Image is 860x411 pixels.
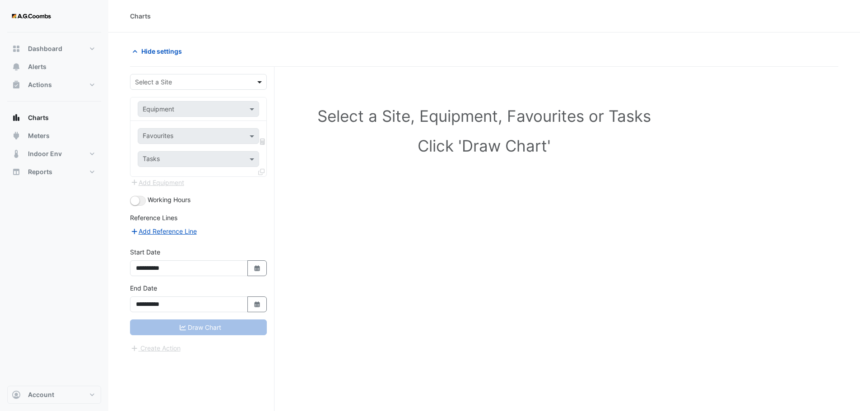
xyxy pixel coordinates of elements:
[130,213,177,222] label: Reference Lines
[28,149,62,158] span: Indoor Env
[141,154,160,166] div: Tasks
[28,44,62,53] span: Dashboard
[258,168,265,175] span: Clone Favourites and Tasks from this Equipment to other Equipment
[12,149,21,158] app-icon: Indoor Env
[28,113,49,122] span: Charts
[141,46,182,56] span: Hide settings
[130,343,181,351] app-escalated-ticket-create-button: Please correct errors first
[28,390,54,399] span: Account
[150,136,818,155] h1: Click 'Draw Chart'
[11,7,51,25] img: Company Logo
[12,113,21,122] app-icon: Charts
[12,80,21,89] app-icon: Actions
[7,145,101,163] button: Indoor Env
[7,386,101,404] button: Account
[141,131,173,143] div: Favourites
[7,109,101,127] button: Charts
[7,76,101,94] button: Actions
[7,163,101,181] button: Reports
[150,106,818,125] h1: Select a Site, Equipment, Favourites or Tasks
[253,300,261,308] fa-icon: Select Date
[28,80,52,89] span: Actions
[7,127,101,145] button: Meters
[130,226,197,236] button: Add Reference Line
[130,11,151,21] div: Charts
[12,44,21,53] app-icon: Dashboard
[28,62,46,71] span: Alerts
[28,131,50,140] span: Meters
[259,138,267,145] span: Choose Function
[130,247,160,257] label: Start Date
[7,40,101,58] button: Dashboard
[12,167,21,176] app-icon: Reports
[130,43,188,59] button: Hide settings
[28,167,52,176] span: Reports
[148,196,191,203] span: Working Hours
[12,62,21,71] app-icon: Alerts
[7,58,101,76] button: Alerts
[253,264,261,272] fa-icon: Select Date
[12,131,21,140] app-icon: Meters
[130,283,157,293] label: End Date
